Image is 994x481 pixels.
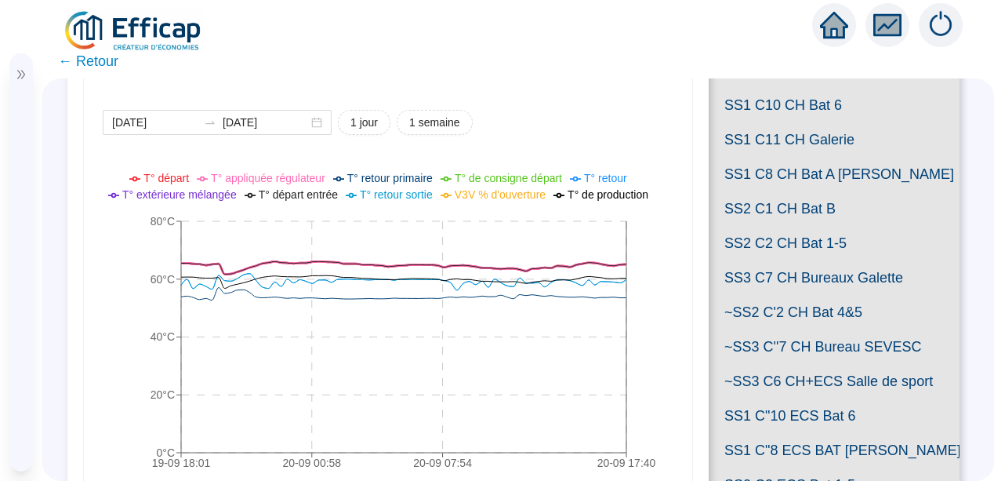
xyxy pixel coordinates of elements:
[568,188,648,201] span: T° de production
[16,69,27,80] span: double-right
[152,457,211,469] tspan: 19-09 18:01
[151,331,175,344] tspan: 40°C
[409,115,460,131] span: 1 semaine
[211,172,325,184] span: T° appliquée régulateur
[413,457,472,469] tspan: 20-09 07:54
[709,261,960,295] span: SS3 C7 CH Bureaux Galette
[350,115,378,131] span: 1 jour
[151,273,175,286] tspan: 60°C
[397,110,473,135] button: 1 semaine
[709,191,960,226] span: SS2 C1 CH Bat B
[157,446,176,459] tspan: 0°C
[112,115,198,131] input: Date de début
[709,364,960,399] span: ~SS3 C6 CH+ECS Salle de sport
[597,457,656,469] tspan: 20-09 17:40
[58,50,118,72] span: ← Retour
[347,172,433,184] span: T° retour primaire
[709,88,960,122] span: SS1 C10 CH Bat 6
[455,172,562,184] span: T° de consigne départ
[204,116,216,129] span: to
[151,388,175,401] tspan: 20°C
[584,172,627,184] span: T° retour
[709,433,960,468] span: SS1 C"8 ECS BAT [PERSON_NAME]
[873,11,901,39] span: fund
[709,399,960,433] span: SS1 C"10 ECS Bat 6
[151,215,175,228] tspan: 80°C
[338,110,390,135] button: 1 jour
[820,11,848,39] span: home
[919,3,963,47] img: alerts
[122,188,237,201] span: T° extérieure mélangée
[709,330,960,364] span: ~SS3 C''7 CH Bureau SEVESC
[223,115,308,131] input: Date de fin
[143,172,189,184] span: T° départ
[709,157,960,191] span: SS1 C8 CH Bat A [PERSON_NAME]
[455,188,546,201] span: V3V % d'ouverture
[259,188,338,201] span: T° départ entrée
[709,122,960,157] span: SS1 C11 CH Galerie
[709,226,960,261] span: SS2 C2 CH Bat 1-5
[204,116,216,129] span: swap-right
[63,9,205,53] img: efficap energie logo
[709,295,960,330] span: ~SS2 C'2 CH Bat 4&5
[282,457,341,469] tspan: 20-09 00:58
[360,188,433,201] span: T° retour sortie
